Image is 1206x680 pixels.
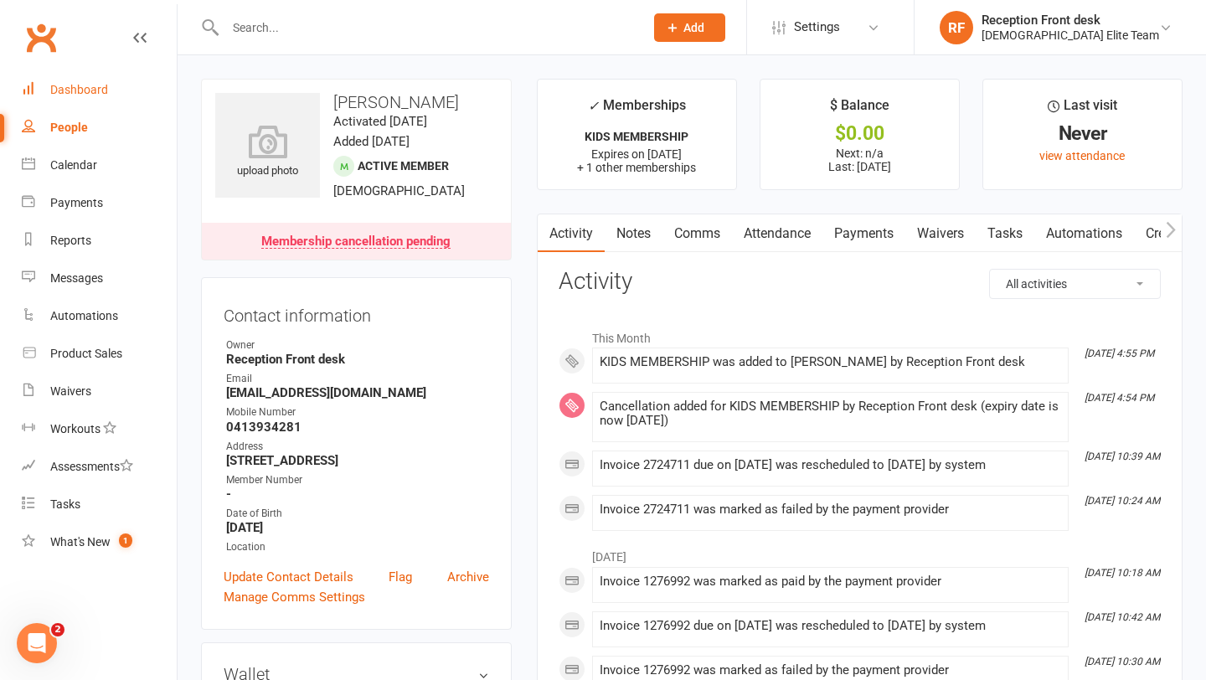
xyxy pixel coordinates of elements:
a: Dashboard [22,71,177,109]
a: Tasks [976,214,1034,253]
div: $0.00 [776,125,944,142]
i: ✓ [588,98,599,114]
h3: Activity [559,269,1161,295]
div: Invoice 1276992 due on [DATE] was rescheduled to [DATE] by system [600,619,1061,633]
div: upload photo [215,125,320,180]
div: Address [226,439,489,455]
time: Added [DATE] [333,134,410,149]
a: Flag [389,567,412,587]
span: Add [683,21,704,34]
div: Calendar [50,158,97,172]
i: [DATE] 10:39 AM [1085,451,1160,462]
div: Cancellation added for KIDS MEMBERSHIP by Reception Front desk (expiry date is now [DATE]) [600,399,1061,428]
a: Workouts [22,410,177,448]
a: Payments [22,184,177,222]
a: People [22,109,177,147]
div: Reception Front desk [982,13,1159,28]
a: Archive [447,567,489,587]
span: 2 [51,623,64,636]
a: Manage Comms Settings [224,587,365,607]
a: Comms [662,214,732,253]
a: Automations [1034,214,1134,253]
span: [DEMOGRAPHIC_DATA] [333,183,465,198]
p: Next: n/a Last: [DATE] [776,147,944,173]
li: This Month [559,321,1161,348]
h3: Contact information [224,300,489,325]
span: Active member [358,159,449,173]
a: Activity [538,214,605,253]
div: Workouts [50,422,100,435]
strong: [STREET_ADDRESS] [226,453,489,468]
div: Waivers [50,384,91,398]
time: Activated [DATE] [333,114,427,129]
div: What's New [50,535,111,549]
div: Mobile Number [226,404,489,420]
div: Invoice 1276992 was marked as failed by the payment provider [600,663,1061,677]
a: Payments [822,214,905,253]
div: Assessments [50,460,133,473]
div: $ Balance [830,95,889,125]
div: Payments [50,196,103,209]
span: 1 [119,533,132,548]
div: Messages [50,271,103,285]
button: Add [654,13,725,42]
i: [DATE] 4:55 PM [1085,348,1154,359]
strong: KIDS MEMBERSHIP [585,130,688,143]
div: Membership cancellation pending [261,235,451,249]
strong: [EMAIL_ADDRESS][DOMAIN_NAME] [226,385,489,400]
i: [DATE] 10:30 AM [1085,656,1160,667]
a: Messages [22,260,177,297]
a: Waivers [22,373,177,410]
div: Invoice 2724711 was marked as failed by the payment provider [600,502,1061,517]
i: [DATE] 4:54 PM [1085,392,1154,404]
a: What's New1 [22,523,177,561]
div: Email [226,371,489,387]
div: Reports [50,234,91,247]
a: Tasks [22,486,177,523]
span: + 1 other memberships [577,161,696,174]
a: Update Contact Details [224,567,353,587]
a: view attendance [1039,149,1125,162]
a: Product Sales [22,335,177,373]
h3: [PERSON_NAME] [215,93,497,111]
div: Date of Birth [226,506,489,522]
a: Notes [605,214,662,253]
a: Assessments [22,448,177,486]
div: Last visit [1048,95,1117,125]
div: Owner [226,337,489,353]
div: Invoice 2724711 due on [DATE] was rescheduled to [DATE] by system [600,458,1061,472]
div: RF [940,11,973,44]
input: Search... [220,16,632,39]
span: Expires on [DATE] [591,147,682,161]
div: KIDS MEMBERSHIP was added to [PERSON_NAME] by Reception Front desk [600,355,1061,369]
div: Never [998,125,1167,142]
div: [DEMOGRAPHIC_DATA] Elite Team [982,28,1159,43]
div: Memberships [588,95,686,126]
strong: 0413934281 [226,420,489,435]
span: Settings [794,8,840,46]
div: Dashboard [50,83,108,96]
strong: Reception Front desk [226,352,489,367]
div: Product Sales [50,347,122,360]
i: [DATE] 10:18 AM [1085,567,1160,579]
li: [DATE] [559,539,1161,566]
a: Calendar [22,147,177,184]
a: Automations [22,297,177,335]
a: Clubworx [20,17,62,59]
div: Tasks [50,497,80,511]
i: [DATE] 10:42 AM [1085,611,1160,623]
a: Waivers [905,214,976,253]
div: Automations [50,309,118,322]
div: Location [226,539,489,555]
div: Member Number [226,472,489,488]
div: Invoice 1276992 was marked as paid by the payment provider [600,574,1061,589]
iframe: Intercom live chat [17,623,57,663]
strong: [DATE] [226,520,489,535]
div: People [50,121,88,134]
a: Attendance [732,214,822,253]
i: [DATE] 10:24 AM [1085,495,1160,507]
strong: - [226,487,489,502]
a: Reports [22,222,177,260]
